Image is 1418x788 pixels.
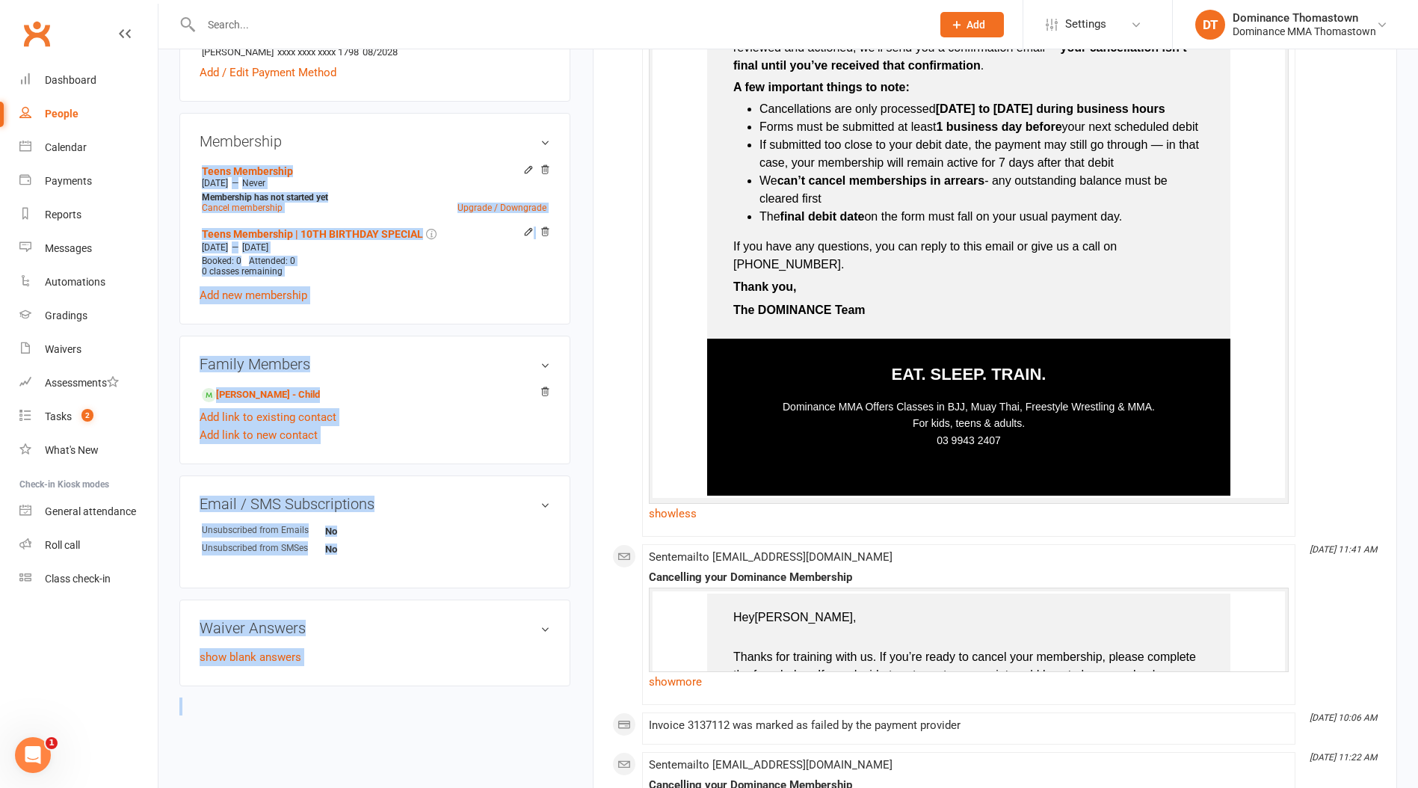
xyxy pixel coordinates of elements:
a: Upgrade / Downgrade [457,203,546,213]
span: If you have any questions, you can reply to this email or give us a call on [PHONE_NUMBER]. [733,240,1117,271]
li: The on the form must fall on your usual payment day. [759,208,1208,226]
span: Never [242,178,265,188]
span: 08/2028 [363,46,398,58]
span: 1 business day before [937,120,1062,133]
strong: No [325,544,411,555]
div: Messages [45,242,92,254]
a: Reports [19,198,158,232]
span: 0 classes remaining [202,266,283,277]
span: can’t cancel memberships in arrears [777,174,984,187]
span: [DATE] [242,242,268,253]
div: Calendar [45,141,87,153]
i: [DATE] 11:22 AM [1310,752,1377,763]
a: show less [649,503,1289,524]
a: Add link to existing contact [200,408,336,426]
span: Hey [733,611,754,624]
div: Gradings [45,310,87,321]
span: final debit date [780,210,865,223]
span: Thanks for training with us. If you’re ready to cancel your membership, please complete the form ... [733,650,1196,681]
div: Class check-in [45,573,111,585]
div: What's New [45,444,99,456]
span: [DATE] [202,178,228,188]
div: Dominance Thomastown [1233,11,1376,25]
div: Cancelling your Dominance Membership [649,571,1289,584]
button: Add [940,12,1004,37]
h3: Waiver Answers [200,620,550,636]
span: , [853,611,856,624]
li: If submitted too close to your debit date, the payment may still go through — in that case, your ... [759,136,1208,172]
a: [PERSON_NAME] - Child [202,387,320,403]
a: Messages [19,232,158,265]
a: show blank answers [200,650,301,664]
div: General attendance [45,505,136,517]
li: Cancellations are only processed [759,100,1208,118]
div: Dashboard [45,74,96,86]
a: Add / Edit Payment Method [200,64,336,81]
div: Payments [45,175,92,187]
a: Clubworx [18,15,55,52]
span: [DATE] to [DATE] during business hours [936,102,1165,115]
p: Dominance MMA Offers Classes in BJJ, Muay Thai, Freestyle Wrestling & MMA. For kids, teens & adults. [730,398,1208,452]
a: Gradings [19,299,158,333]
input: Search... [197,14,921,35]
a: Roll call [19,529,158,562]
li: We - any outstanding balance must be cleared first [759,172,1208,208]
strong: No [325,526,411,537]
span: Booked: 0 [202,256,241,266]
a: Teens Membership [202,165,293,177]
div: Waivers [45,343,81,355]
a: Payments [19,164,158,198]
span: EAT. SLEEP. TRAIN. [891,365,1046,384]
div: Invoice 3137112 was marked as failed by the payment provider [649,719,1289,732]
span: The DOMINANCE Team [733,304,866,316]
div: Reports [45,209,81,221]
span: Attended: 0 [249,256,295,266]
a: Automations [19,265,158,299]
a: What's New [19,434,158,467]
strong: Membership has not started yet [202,192,328,203]
div: Assessments [45,377,119,389]
a: Tasks 2 [19,400,158,434]
i: [DATE] 11:41 AM [1310,544,1377,555]
a: People [19,97,158,131]
span: 1 [46,737,58,749]
a: Teens Membership | 10TH BIRTHDAY SPECIAL [202,228,423,240]
div: — [198,241,550,253]
a: Class kiosk mode [19,562,158,596]
div: — [198,177,550,189]
a: Add new membership [200,289,307,302]
a: Cancel membership [202,203,283,213]
a: Add link to new contact [200,426,318,444]
span: . [981,59,984,72]
span: Settings [1065,7,1106,41]
span: Thank you, [733,280,796,293]
div: DT [1195,10,1225,40]
div: Unsubscribed from Emails [202,523,325,538]
span: Sent email to [EMAIL_ADDRESS][DOMAIN_NAME] [649,758,893,772]
a: Waivers [19,333,158,366]
a: show more [649,671,1289,692]
span: Sent email to [EMAIL_ADDRESS][DOMAIN_NAME] [649,550,893,564]
span: A few important things to note: [733,81,910,93]
span: [PERSON_NAME] [754,611,853,624]
span: 2 [81,409,93,422]
div: People [45,108,78,120]
a: Dashboard [19,64,158,97]
iframe: Intercom live chat [15,737,51,773]
span: [DATE] [202,242,228,253]
h3: Membership [200,133,550,150]
a: Calendar [19,131,158,164]
a: General attendance kiosk mode [19,495,158,529]
li: Forms must be submitted at least your next scheduled debit [759,118,1208,136]
a: Assessments [19,366,158,400]
div: Automations [45,276,105,288]
div: Tasks [45,410,72,422]
div: Roll call [45,539,80,551]
i: [DATE] 10:06 AM [1310,712,1377,723]
h3: Email / SMS Subscriptions [200,496,550,512]
a: 03 9943 2407 [937,434,1001,446]
div: Unsubscribed from SMSes [202,541,325,555]
span: xxxx xxxx xxxx 1798 [277,46,359,58]
h3: Family Members [200,356,550,372]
